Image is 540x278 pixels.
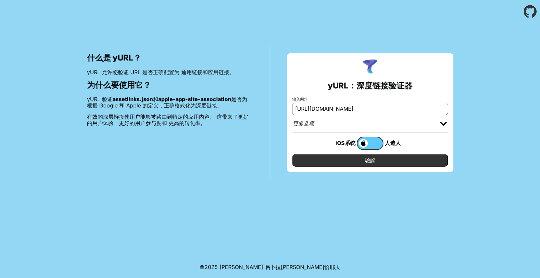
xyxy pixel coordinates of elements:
input: 例如 https://app.chayev.com/xyx [292,103,448,115]
a: 迈克尔·易卜拉吉姆恰耶夫的个人网站 [220,264,340,270]
span: 2025 [205,264,218,270]
input: 驗證 [292,154,448,167]
footer: © [200,256,340,278]
h2: 为什么要使用它？ [87,80,253,90]
h2: 什么是 yURL？ [87,53,253,63]
h2: yURL：深度链接验证器 [328,81,412,90]
p: 有效的深层链接使用户能够被路由到特定的应用内容。 这带来了更好的用户体验、更好的用户参与度和 更高的转化率。 [87,114,253,126]
div: iOS系统 [330,139,357,147]
b: assetlinks.json [113,96,153,102]
p: yURL 验证 和 是否为 根据 Google 和 Apple 的定义，正确格式化为深度链接。 [87,96,253,108]
div: 更多选项 [293,120,315,127]
div: 人造人 [383,139,410,147]
b: apple-app-site-association [158,96,231,102]
img: 山形袖章 [440,122,447,126]
p: yURL 允许您验证 URL 是否正确配置为 通用链接和应用链接。 [87,69,253,75]
img: yURL 徽标 [361,59,379,76]
label: 输入网址 [292,97,448,102]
